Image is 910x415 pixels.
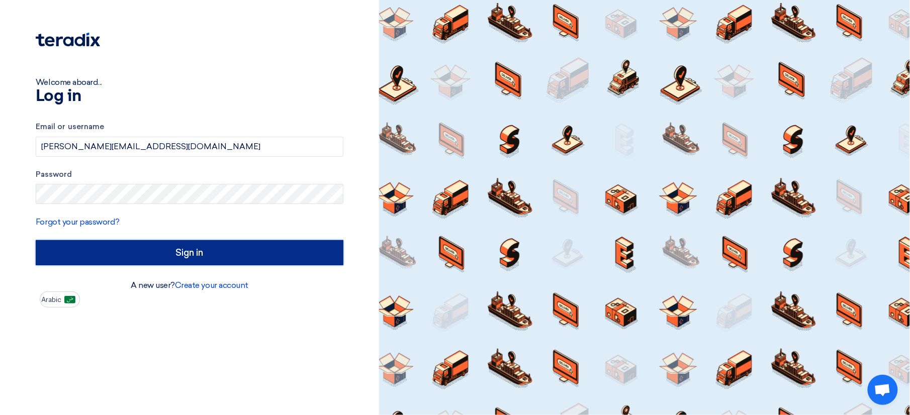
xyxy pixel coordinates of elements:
img: ar-AR.png [64,296,75,303]
div: Welcome aboard... [36,76,343,88]
font: A new user? [131,280,248,290]
input: Sign in [36,240,343,265]
input: Enter your business email or username [36,137,343,157]
label: Password [36,169,343,180]
img: Teradix logo [36,33,100,47]
label: Email or username [36,121,343,133]
span: Arabic [41,296,61,303]
a: Forgot your password? [36,217,120,227]
h1: Log in [36,88,343,105]
a: Open chat [868,375,898,405]
a: Create your account [175,280,248,290]
button: Arabic [40,291,80,307]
